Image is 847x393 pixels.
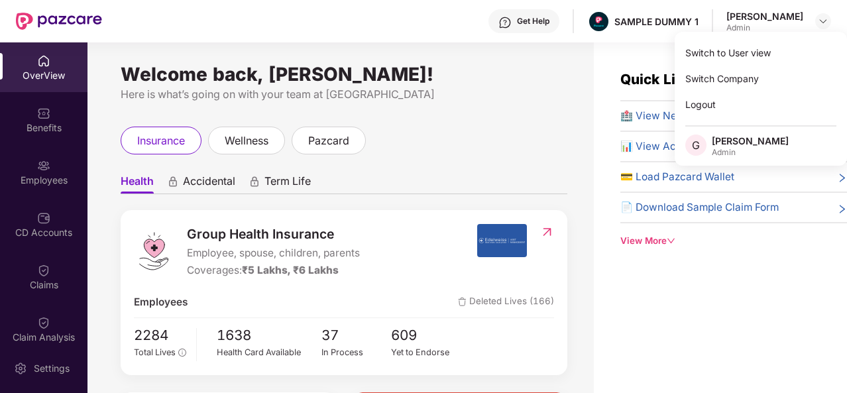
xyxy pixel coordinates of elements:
img: svg+xml;base64,PHN2ZyBpZD0iU2V0dGluZy0yMHgyMCIgeG1sbnM9Imh0dHA6Ly93d3cudzMub3JnLzIwMDAvc3ZnIiB3aW... [14,362,27,375]
span: insurance [137,133,185,149]
div: Yet to Endorse [391,346,461,359]
span: Deleted Lives (166) [458,294,554,310]
span: Employee, spouse, children, parents [187,245,360,261]
img: RedirectIcon [540,225,554,239]
div: Switch Company [675,66,847,91]
div: [PERSON_NAME] [712,135,789,147]
span: down [667,237,675,245]
div: animation [249,176,260,188]
span: 📊 View Active Claims [620,139,729,154]
span: right [837,172,847,185]
span: Term Life [264,174,311,194]
div: Welcome back, [PERSON_NAME]! [121,69,567,80]
img: svg+xml;base64,PHN2ZyBpZD0iSGVscC0zMngzMiIgeG1sbnM9Imh0dHA6Ly93d3cudzMub3JnLzIwMDAvc3ZnIiB3aWR0aD... [498,16,512,29]
div: animation [167,176,179,188]
img: svg+xml;base64,PHN2ZyBpZD0iQmVuZWZpdHMiIHhtbG5zPSJodHRwOi8vd3d3LnczLm9yZy8yMDAwL3N2ZyIgd2lkdGg9Ij... [37,107,50,120]
img: logo [134,231,174,271]
div: Health Card Available [217,346,321,359]
div: Get Help [517,16,549,27]
span: pazcard [308,133,349,149]
span: G [692,137,700,153]
span: Quick Links [620,71,700,87]
div: Admin [726,23,803,33]
div: View More [620,234,847,248]
span: 2284 [134,325,186,347]
div: SAMPLE DUMMY 1 [614,15,699,28]
img: svg+xml;base64,PHN2ZyBpZD0iQ0RfQWNjb3VudHMiIGRhdGEtbmFtZT0iQ0QgQWNjb3VudHMiIHhtbG5zPSJodHRwOi8vd3... [37,211,50,225]
div: In Process [321,346,392,359]
span: 💳 Load Pazcard Wallet [620,169,734,185]
span: 📄 Download Sample Claim Form [620,199,779,215]
div: Admin [712,147,789,158]
span: Health [121,174,154,194]
img: insurerIcon [477,224,527,257]
img: Pazcare_Alternative_logo-01-01.png [589,12,608,31]
img: svg+xml;base64,PHN2ZyBpZD0iQ2xhaW0iIHhtbG5zPSJodHRwOi8vd3d3LnczLm9yZy8yMDAwL3N2ZyIgd2lkdGg9IjIwIi... [37,264,50,277]
div: Switch to User view [675,40,847,66]
img: svg+xml;base64,PHN2ZyBpZD0iQ2xhaW0iIHhtbG5zPSJodHRwOi8vd3d3LnczLm9yZy8yMDAwL3N2ZyIgd2lkdGg9IjIwIi... [37,316,50,329]
img: New Pazcare Logo [16,13,102,30]
img: svg+xml;base64,PHN2ZyBpZD0iSG9tZSIgeG1sbnM9Imh0dHA6Ly93d3cudzMub3JnLzIwMDAvc3ZnIiB3aWR0aD0iMjAiIG... [37,54,50,68]
div: [PERSON_NAME] [726,10,803,23]
div: Settings [30,362,74,375]
span: info-circle [178,349,186,356]
span: 🏥 View Network Hospitals [620,108,751,124]
div: Here is what’s going on with your team at [GEOGRAPHIC_DATA] [121,86,567,103]
img: deleteIcon [458,298,467,306]
span: 1638 [217,325,321,347]
span: 609 [391,325,461,347]
span: Accidental [183,174,235,194]
div: Coverages: [187,262,360,278]
span: right [837,202,847,215]
span: Total Lives [134,347,176,357]
span: Group Health Insurance [187,224,360,244]
span: Employees [134,294,188,310]
span: wellness [225,133,268,149]
img: svg+xml;base64,PHN2ZyBpZD0iRHJvcGRvd24tMzJ4MzIiIHhtbG5zPSJodHRwOi8vd3d3LnczLm9yZy8yMDAwL3N2ZyIgd2... [818,16,828,27]
span: ₹5 Lakhs, ₹6 Lakhs [242,264,339,276]
img: svg+xml;base64,PHN2ZyBpZD0iRW1wbG95ZWVzIiB4bWxucz0iaHR0cDovL3d3dy53My5vcmcvMjAwMC9zdmciIHdpZHRoPS... [37,159,50,172]
span: 37 [321,325,392,347]
div: Logout [675,91,847,117]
